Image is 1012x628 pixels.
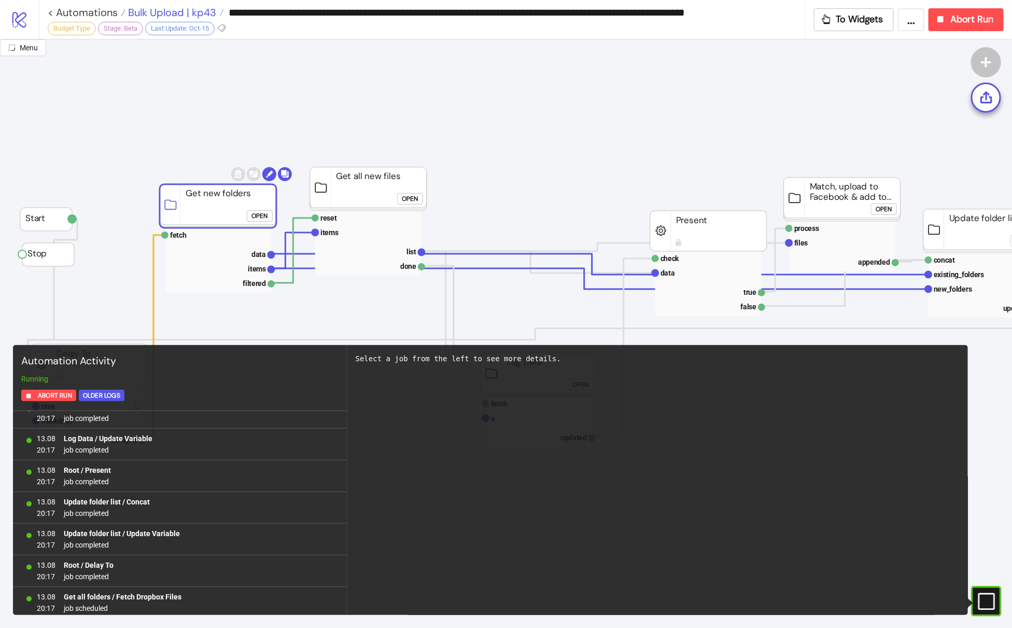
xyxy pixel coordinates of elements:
a: < Automations [48,7,125,18]
a: Bulk Upload | kp43 [125,7,224,18]
span: 13.08 [37,559,55,571]
span: radius-bottomright [8,44,16,51]
span: To Widgets [836,13,883,25]
button: Abort Run [929,8,1004,31]
text: fetch [170,231,187,239]
span: job completed [64,413,147,424]
text: reset [320,214,337,222]
text: files [794,239,808,247]
div: Open [251,210,268,222]
text: items [320,228,339,237]
button: Open [397,193,423,204]
text: concat [934,256,955,264]
span: 20:17 [37,444,55,456]
span: 20:17 [37,508,55,519]
div: Budget Type [48,22,96,35]
span: 13.08 [37,528,55,539]
span: Abort Run [950,13,993,25]
b: Root / Present [64,466,111,474]
span: 20:17 [37,571,55,582]
text: data [251,250,266,258]
span: job completed [64,476,111,487]
div: Stage: Beta [98,22,143,35]
span: 13.08 [37,465,55,476]
button: To Widgets [814,8,894,31]
span: job completed [64,571,114,582]
span: 20:17 [37,413,55,424]
span: job completed [64,539,180,551]
text: process [794,224,819,233]
text: check [660,254,680,263]
span: job scheduled [64,603,181,614]
b: Update folder list / Update Variable [64,529,180,538]
span: 20:17 [37,476,55,487]
text: items [248,265,266,273]
b: Root / Delay To [64,561,114,569]
button: Older Logs [79,390,124,401]
span: Menu [20,44,38,52]
div: Automation Activity [17,349,343,374]
div: Select a job from the left to see more details. [356,353,960,364]
button: Open [871,203,897,215]
div: Last Update: Oct-15 [145,22,215,35]
span: 13.08 [37,591,55,603]
span: Bulk Upload | kp43 [125,6,216,19]
text: data [660,269,675,277]
span: job completed [64,508,150,519]
span: 13.08 [37,496,55,508]
b: Update folder list / Concat [64,498,150,506]
text: new_folders [934,285,972,293]
span: 13.08 [37,433,55,444]
button: ... [898,8,924,31]
span: Abort Run [38,390,72,402]
span: 20:17 [37,539,55,551]
b: Get all folders / Fetch Dropbox Files [64,593,181,601]
text: existing_folders [934,270,985,279]
span: job completed [64,444,152,456]
button: Open [247,210,273,222]
button: Abort Run [21,390,76,401]
div: Open [876,203,892,215]
b: Log Data / Update Variable [64,434,152,443]
span: 20:17 [37,603,55,614]
div: Open [402,193,418,205]
div: Older Logs [83,390,120,402]
text: list [406,248,416,256]
div: Running [17,373,343,385]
